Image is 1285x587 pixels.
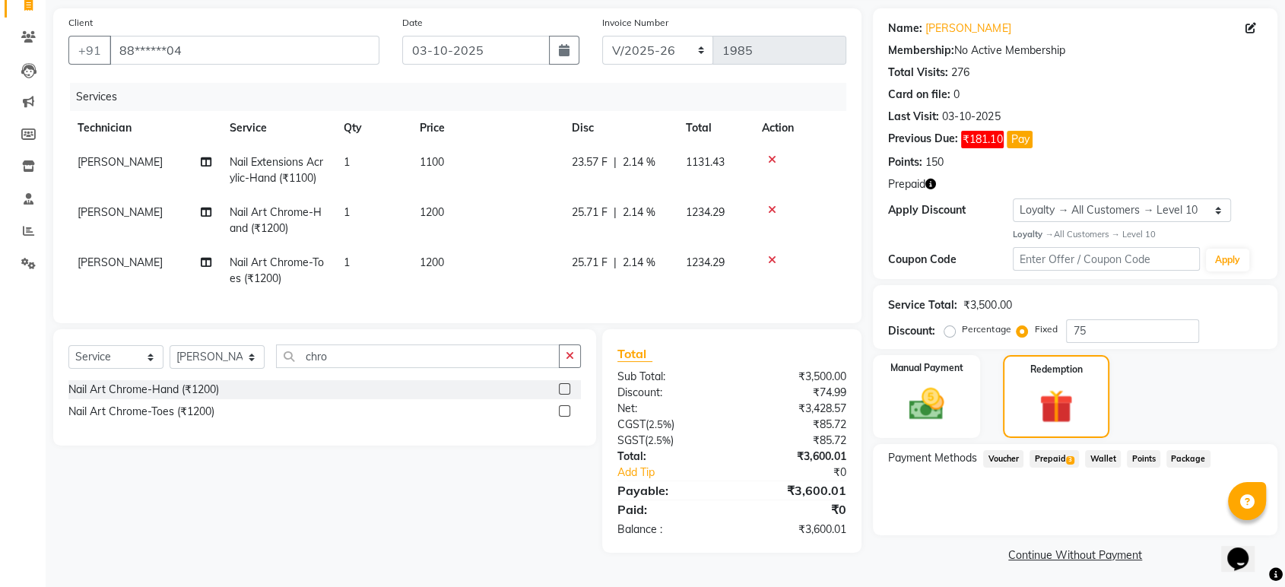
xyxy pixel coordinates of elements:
[1127,450,1160,468] span: Points
[68,36,111,65] button: +91
[335,111,411,145] th: Qty
[677,111,753,145] th: Total
[572,205,608,221] span: 25.71 F
[623,255,655,271] span: 2.14 %
[623,205,655,221] span: 2.14 %
[888,43,1262,59] div: No Active Membership
[78,205,163,219] span: [PERSON_NAME]
[732,417,858,433] div: ₹85.72
[649,418,671,430] span: 2.5%
[572,255,608,271] span: 25.71 F
[606,369,732,385] div: Sub Total:
[732,385,858,401] div: ₹74.99
[732,449,858,465] div: ₹3,600.01
[1221,526,1270,572] iframe: chat widget
[402,16,423,30] label: Date
[563,111,677,145] th: Disc
[732,481,858,500] div: ₹3,600.01
[953,87,960,103] div: 0
[606,481,732,500] div: Payable:
[686,155,725,169] span: 1131.43
[888,65,948,81] div: Total Visits:
[68,404,214,420] div: Nail Art Chrome-Toes (₹1200)
[888,252,1013,268] div: Coupon Code
[686,205,725,219] span: 1234.29
[1085,450,1121,468] span: Wallet
[983,450,1023,468] span: Voucher
[888,297,957,313] div: Service Total:
[617,433,645,447] span: SGST
[230,255,324,285] span: Nail Art Chrome-Toes (₹1200)
[888,202,1013,218] div: Apply Discount
[1007,131,1033,148] button: Pay
[888,450,977,466] span: Payment Methods
[78,255,163,269] span: [PERSON_NAME]
[925,154,944,170] div: 150
[420,255,444,269] span: 1200
[732,369,858,385] div: ₹3,500.00
[68,16,93,30] label: Client
[1030,450,1079,468] span: Prepaid
[411,111,563,145] th: Price
[963,297,1011,313] div: ₹3,500.00
[606,449,732,465] div: Total:
[888,131,958,148] div: Previous Due:
[925,21,1011,36] a: [PERSON_NAME]
[888,109,939,125] div: Last Visit:
[888,43,954,59] div: Membership:
[1166,450,1210,468] span: Package
[109,36,379,65] input: Search by Name/Mobile/Email/Code
[606,465,753,481] a: Add Tip
[1066,456,1074,465] span: 3
[898,384,955,424] img: _cash.svg
[606,417,732,433] div: ( )
[732,401,858,417] div: ₹3,428.57
[606,433,732,449] div: ( )
[602,16,668,30] label: Invoice Number
[344,205,350,219] span: 1
[606,522,732,538] div: Balance :
[732,500,858,519] div: ₹0
[1013,228,1262,241] div: All Customers → Level 10
[606,401,732,417] div: Net:
[344,255,350,269] span: 1
[1030,363,1082,376] label: Redemption
[961,131,1004,148] span: ₹181.10
[230,205,322,235] span: Nail Art Chrome-Hand (₹1200)
[230,155,323,185] span: Nail Extensions Acrylic-Hand (₹1100)
[1034,322,1057,336] label: Fixed
[888,176,925,192] span: Prepaid
[614,154,617,170] span: |
[686,255,725,269] span: 1234.29
[732,433,858,449] div: ₹85.72
[876,547,1274,563] a: Continue Without Payment
[962,322,1011,336] label: Percentage
[753,465,858,481] div: ₹0
[420,205,444,219] span: 1200
[420,155,444,169] span: 1100
[648,434,671,446] span: 2.5%
[1013,247,1200,271] input: Enter Offer / Coupon Code
[888,323,935,339] div: Discount:
[617,417,646,431] span: CGST
[732,522,858,538] div: ₹3,600.01
[344,155,350,169] span: 1
[276,344,560,368] input: Search or Scan
[614,205,617,221] span: |
[951,65,969,81] div: 276
[1029,386,1084,427] img: _gift.svg
[888,87,950,103] div: Card on file:
[572,154,608,170] span: 23.57 F
[942,109,1000,125] div: 03-10-2025
[606,500,732,519] div: Paid:
[753,111,846,145] th: Action
[68,111,221,145] th: Technician
[78,155,163,169] span: [PERSON_NAME]
[890,361,963,375] label: Manual Payment
[1013,229,1053,240] strong: Loyalty →
[888,154,922,170] div: Points:
[623,154,655,170] span: 2.14 %
[617,346,652,362] span: Total
[606,385,732,401] div: Discount:
[221,111,335,145] th: Service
